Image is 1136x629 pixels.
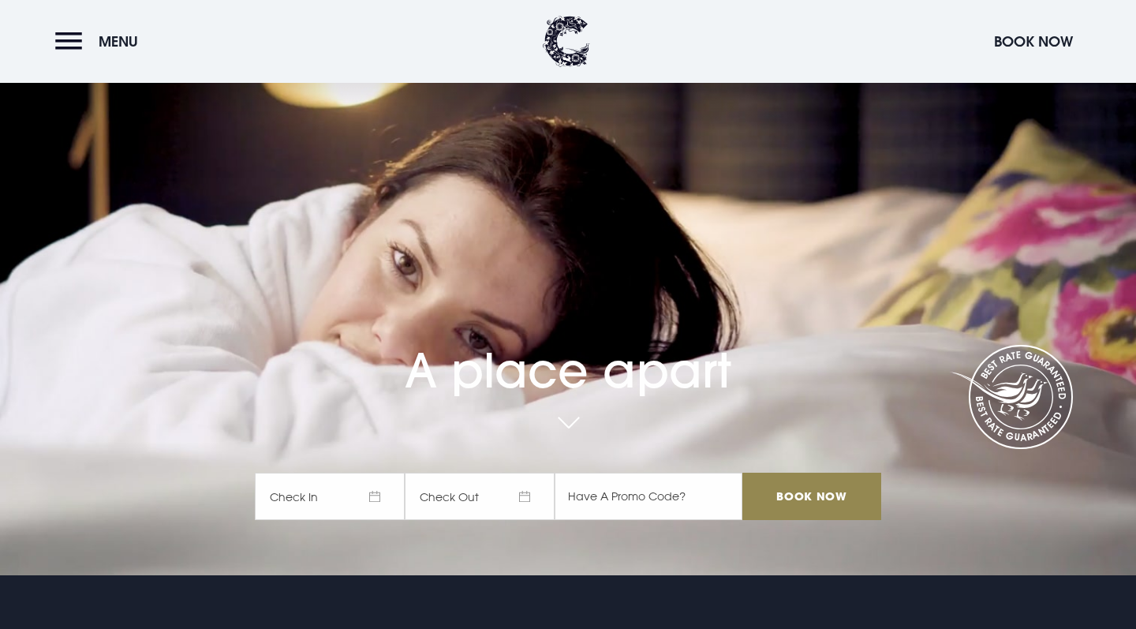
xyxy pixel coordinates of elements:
span: Check Out [405,473,555,520]
input: Have A Promo Code? [555,473,742,520]
button: Menu [55,24,146,58]
span: Menu [99,32,138,51]
span: Check In [255,473,405,520]
button: Book Now [986,24,1081,58]
input: Book Now [742,473,881,520]
img: Clandeboye Lodge [543,16,590,67]
h1: A place apart [255,304,881,399]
